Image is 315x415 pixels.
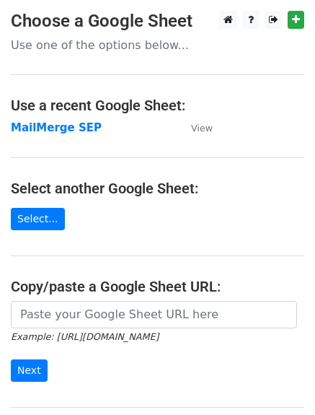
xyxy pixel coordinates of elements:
[11,331,159,342] small: Example: [URL][DOMAIN_NAME]
[11,38,304,53] p: Use one of the options below...
[11,278,304,295] h4: Copy/paste a Google Sheet URL:
[177,121,213,134] a: View
[11,11,304,32] h3: Choose a Google Sheet
[11,301,297,328] input: Paste your Google Sheet URL here
[11,180,304,197] h4: Select another Google Sheet:
[11,97,304,114] h4: Use a recent Google Sheet:
[11,359,48,382] input: Next
[11,208,65,230] a: Select...
[11,121,102,134] a: MailMerge SEP
[191,123,213,134] small: View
